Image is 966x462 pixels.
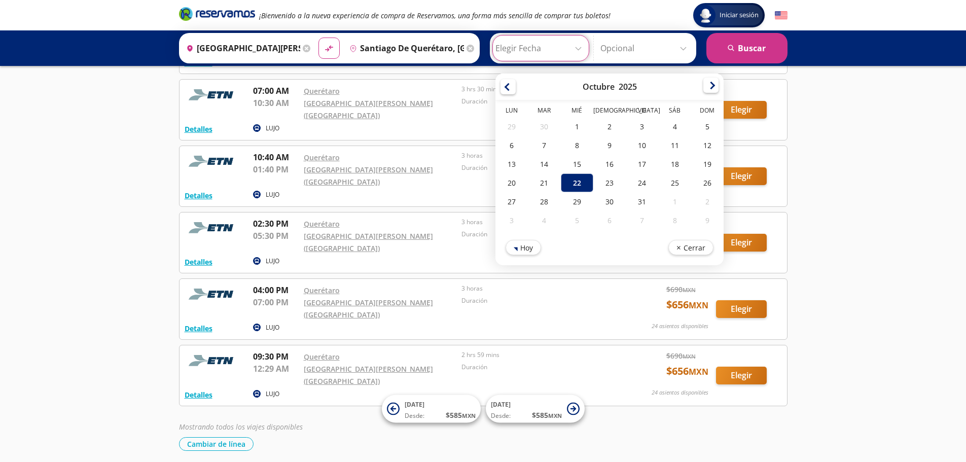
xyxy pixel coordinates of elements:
button: Cerrar [668,240,713,255]
p: Duración [461,296,615,305]
img: RESERVAMOS [185,284,240,304]
p: 09:30 PM [253,350,299,363]
div: 24-Oct-25 [626,173,658,192]
a: [GEOGRAPHIC_DATA][PERSON_NAME] ([GEOGRAPHIC_DATA]) [304,298,433,319]
a: Querétaro [304,153,340,162]
div: 07-Nov-25 [626,211,658,230]
div: 15-Oct-25 [560,155,593,173]
p: 07:00 AM [253,85,299,97]
a: Querétaro [304,219,340,229]
span: $ 585 [446,410,476,420]
button: Elegir [716,234,767,252]
div: 28-Oct-25 [528,192,560,211]
button: Elegir [716,101,767,119]
p: 07:00 PM [253,296,299,308]
div: 22-Oct-25 [560,173,593,192]
input: Elegir Fecha [495,35,586,61]
div: 13-Oct-25 [495,155,528,173]
div: 08-Oct-25 [560,136,593,155]
div: 30-Sep-25 [528,117,560,136]
em: Mostrando todos los viajes disponibles [179,422,303,432]
button: Hoy [506,240,541,255]
button: Detalles [185,124,212,134]
div: 17-Oct-25 [626,155,658,173]
button: Detalles [185,323,212,334]
a: Querétaro [304,352,340,362]
div: 29-Oct-25 [560,192,593,211]
p: 12:29 AM [253,363,299,375]
p: Duración [461,97,615,106]
span: Desde: [491,411,511,420]
p: Duración [461,363,615,372]
div: 07-Oct-25 [528,136,560,155]
div: 01-Oct-25 [560,117,593,136]
div: 20-Oct-25 [495,173,528,192]
button: Detalles [185,257,212,267]
a: [GEOGRAPHIC_DATA][PERSON_NAME] ([GEOGRAPHIC_DATA]) [304,364,433,386]
div: 05-Oct-25 [691,117,723,136]
small: MXN [683,286,696,294]
th: Martes [528,106,560,117]
p: Duración [461,230,615,239]
small: MXN [689,366,708,377]
p: 3 horas [461,151,615,160]
span: [DATE] [491,400,511,409]
img: RESERVAMOS [185,218,240,238]
small: MXN [462,412,476,419]
div: 03-Nov-25 [495,211,528,230]
div: 25-Oct-25 [658,173,691,192]
div: 06-Nov-25 [593,211,625,230]
th: Miércoles [560,106,593,117]
div: 08-Nov-25 [658,211,691,230]
small: MXN [683,352,696,360]
button: Buscar [706,33,788,63]
div: 04-Nov-25 [528,211,560,230]
th: Viernes [626,106,658,117]
p: LUJO [266,323,279,332]
span: $ 690 [666,284,696,295]
div: 04-Oct-25 [658,117,691,136]
div: 02-Nov-25 [691,192,723,211]
button: [DATE]Desde:$585MXN [382,395,481,423]
a: [GEOGRAPHIC_DATA][PERSON_NAME] ([GEOGRAPHIC_DATA]) [304,165,433,187]
div: 10-Oct-25 [626,136,658,155]
span: [DATE] [405,400,424,409]
div: 30-Oct-25 [593,192,625,211]
p: 10:30 AM [253,97,299,109]
div: 29-Sep-25 [495,117,528,136]
div: 03-Oct-25 [626,117,658,136]
span: $ 690 [666,350,696,361]
th: Lunes [495,106,528,117]
button: Cambiar de línea [179,437,254,451]
p: 3 horas [461,284,615,293]
img: RESERVAMOS [185,151,240,171]
th: Sábado [658,106,691,117]
div: 11-Oct-25 [658,136,691,155]
div: 09-Oct-25 [593,136,625,155]
p: LUJO [266,389,279,399]
div: 18-Oct-25 [658,155,691,173]
input: Buscar Destino [345,35,464,61]
span: $ 585 [532,410,562,420]
div: 09-Nov-25 [691,211,723,230]
th: Domingo [691,106,723,117]
span: Iniciar sesión [715,10,763,20]
p: 24 asientos disponibles [652,322,708,331]
button: Detalles [185,190,212,201]
p: LUJO [266,257,279,266]
div: 16-Oct-25 [593,155,625,173]
a: [GEOGRAPHIC_DATA][PERSON_NAME] ([GEOGRAPHIC_DATA]) [304,98,433,120]
p: 02:30 PM [253,218,299,230]
div: 21-Oct-25 [528,173,560,192]
div: 05-Nov-25 [560,211,593,230]
button: Elegir [716,300,767,318]
input: Buscar Origen [182,35,301,61]
button: English [775,9,788,22]
th: Jueves [593,106,625,117]
p: 05:30 PM [253,230,299,242]
div: 2025 [618,81,636,92]
span: Desde: [405,411,424,420]
div: 23-Oct-25 [593,173,625,192]
p: LUJO [266,190,279,199]
img: RESERVAMOS [185,350,240,371]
